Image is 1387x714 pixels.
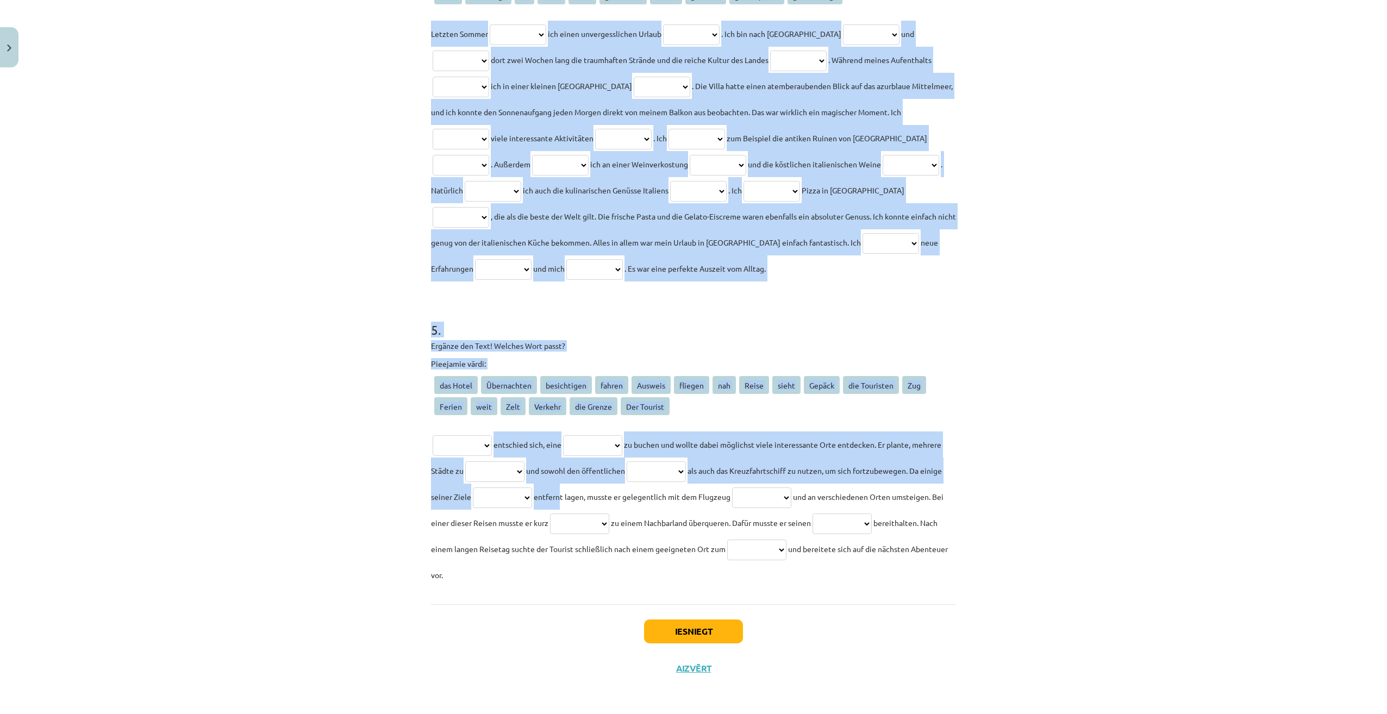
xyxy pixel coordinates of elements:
span: Zug [902,376,926,394]
span: Ausweis [632,376,671,394]
span: ich in einer kleinen [GEOGRAPHIC_DATA] [491,81,632,91]
span: Gepäck [804,376,840,394]
span: . Die Villa hatte einen atemberaubenden Blick auf das azurblaue Mittelmeer, und ich konnte den So... [431,81,953,117]
span: ich an einer Weinverkostung [590,159,688,169]
span: ich auch die kulinarischen Genüsse Italiens [523,185,668,195]
img: icon-close-lesson-0947bae3869378f0d4975bcd49f059093ad1ed9edebbc8119c70593378902aed.svg [7,45,11,52]
span: Verkehr [529,397,566,415]
span: die Touristen [843,376,899,394]
span: Zelt [501,397,526,415]
span: und [901,29,914,39]
span: dort zwei Wochen lang die traumhaften Strände und die reiche Kultur des Landes [491,55,769,65]
span: zu einem Nachbarland überqueren. Dafür musste er seinen [611,518,811,528]
span: Pizza in [GEOGRAPHIC_DATA] [802,185,904,195]
span: besichtigen [540,376,592,394]
span: und sowohl den öffentlichen [526,466,625,475]
span: . Es war eine perfekte Auszeit vom Alltag. [624,264,766,273]
button: Aizvērt [673,663,714,674]
span: Letzten Sommer [431,29,488,39]
span: . Außerdem [491,159,530,169]
span: viele interessante Aktivitäten [491,133,593,143]
span: nah [713,376,736,394]
span: ich einen unvergesslichen Urlaub [548,29,661,39]
span: zu buchen und wollte dabei möglichst viele interessante Orte entdecken. Er plante, mehrere Städte zu [431,440,941,475]
span: Der Tourist [621,397,670,415]
span: Ferien [434,397,467,415]
span: zum Beispiel die antiken Ruinen von [GEOGRAPHIC_DATA] [727,133,927,143]
span: entfernt lagen, musste er gelegentlich mit dem Flugzeug [534,492,730,502]
span: weit [471,397,497,415]
span: das Hotel [434,376,478,394]
h1: 5 . [431,303,956,337]
span: sieht [772,376,801,394]
span: fliegen [674,376,709,394]
span: die Grenze [570,397,617,415]
span: Reise [739,376,769,394]
span: und die köstlichen italienischen Weine [748,159,881,169]
span: . Während meines Aufenthalts [828,55,932,65]
p: Pieejamie vārdi: [431,358,956,369]
span: und mich [533,264,565,273]
span: fahren [595,376,628,394]
button: Iesniegt [644,619,743,643]
span: , die als die beste der Welt gilt. Die frische Pasta und die Gelato-Eiscreme waren ebenfalls ein ... [431,211,956,247]
p: Ergänze den Text! Welches Wort passt? [431,340,956,352]
span: . Ich [653,133,667,143]
span: Übernachten [481,376,537,394]
span: . Ich bin nach [GEOGRAPHIC_DATA] [721,29,841,39]
span: . Ich [728,185,742,195]
span: entschied sich, eine [493,440,561,449]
